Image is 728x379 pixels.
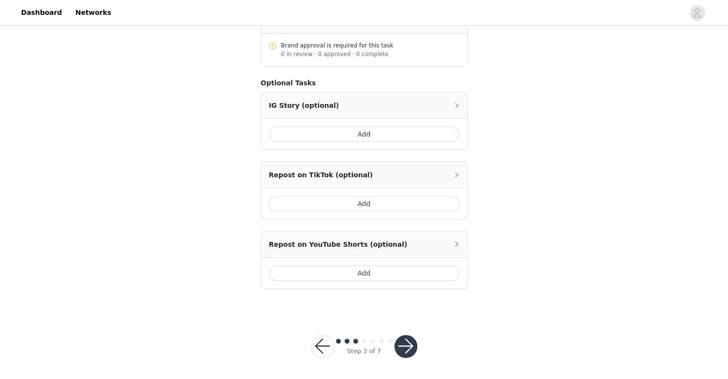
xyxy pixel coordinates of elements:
[454,172,459,178] i: icon: right
[347,346,381,356] div: Step 3 of 7
[693,5,702,21] div: avatar
[454,241,459,247] i: icon: right
[261,92,467,118] div: icon: rightIG Story (optional)
[261,162,467,188] div: icon: rightRepost on TikTok (optional)
[69,2,117,23] a: Networks
[281,41,459,50] div: Brand approval is required for this task
[269,265,459,281] button: Add
[281,50,459,58] div: 0 in review · 0 approved · 0 complete
[269,196,459,211] button: Add
[269,126,459,142] button: Add
[15,2,67,23] a: Dashboard
[261,78,468,88] h4: Optional Tasks
[454,103,459,108] i: icon: right
[261,231,467,257] div: icon: rightRepost on YouTube Shorts (optional)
